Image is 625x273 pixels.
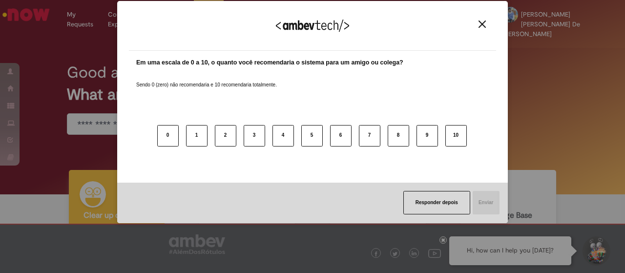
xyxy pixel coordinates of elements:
button: 1 [186,125,208,147]
button: 2 [215,125,236,147]
button: 3 [244,125,265,147]
label: Sendo 0 (zero) não recomendaria e 10 recomendaria totalmente. [136,70,277,88]
img: Logo Ambevtech [276,20,349,32]
button: 0 [157,125,179,147]
button: 6 [330,125,352,147]
button: Close [476,20,489,28]
button: Responder depois [403,191,470,214]
label: Em uma escala de 0 a 10, o quanto você recomendaria o sistema para um amigo ou colega? [136,58,403,67]
button: 4 [272,125,294,147]
button: 7 [359,125,380,147]
button: 8 [388,125,409,147]
button: 5 [301,125,323,147]
button: 9 [417,125,438,147]
button: 10 [445,125,467,147]
img: Close [479,21,486,28]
